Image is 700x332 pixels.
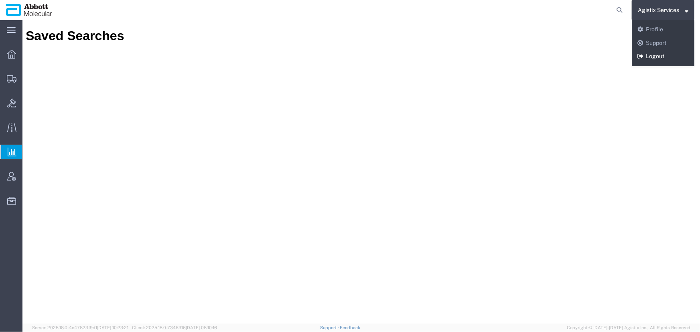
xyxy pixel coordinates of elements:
span: Client: 2025.18.0-7346316 [132,325,217,330]
a: Feedback [340,325,361,330]
span: Copyright © [DATE]-[DATE] Agistix Inc., All Rights Reserved [567,324,690,331]
span: Agistix Services [638,6,679,14]
button: Agistix Services [637,5,689,15]
a: Profile [632,23,694,36]
span: [DATE] 10:23:21 [97,325,128,330]
a: Support [320,325,340,330]
img: logo [6,4,53,16]
span: Server: 2025.18.0-4e47823f9d1 [32,325,128,330]
span: [DATE] 08:10:16 [186,325,217,330]
a: Support [632,36,694,50]
iframe: To enrich screen reader interactions, please activate Accessibility in Grammarly extension settings [22,20,700,324]
a: Logout [632,50,694,63]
